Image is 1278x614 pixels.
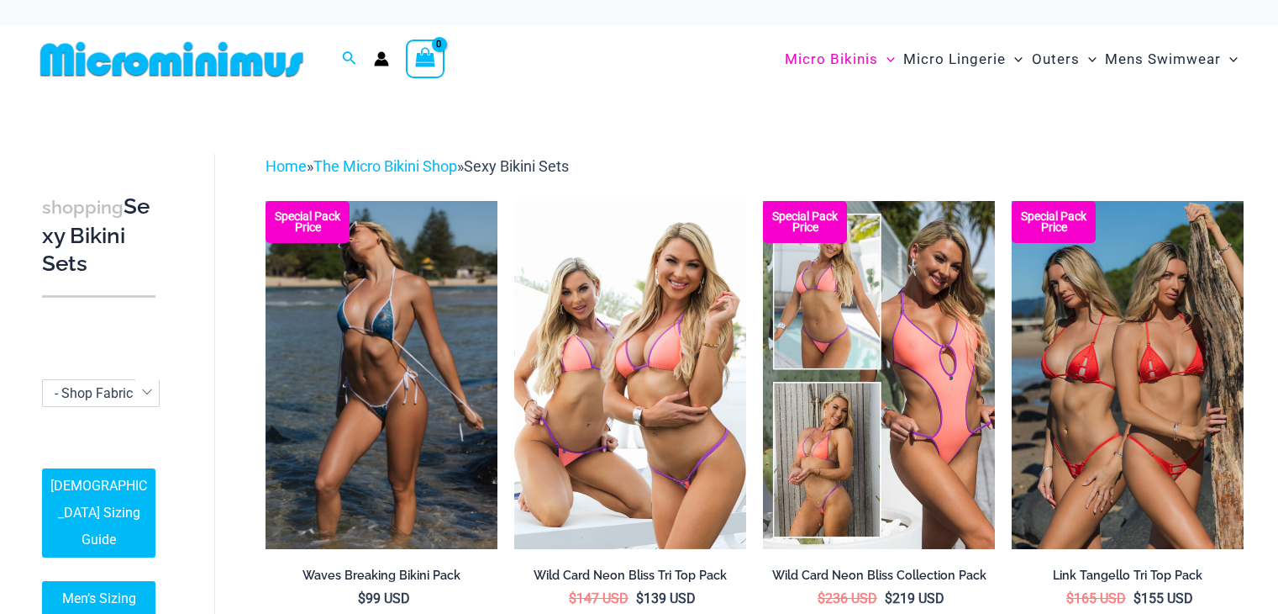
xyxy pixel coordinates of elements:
bdi: 219 USD [885,590,944,606]
b: Special Pack Price [763,211,847,233]
h2: Wild Card Neon Bliss Tri Top Pack [514,568,746,584]
a: Wild Card Neon Bliss Tri Top Pack [514,568,746,590]
h2: Wild Card Neon Bliss Collection Pack [763,568,995,584]
b: Special Pack Price [266,211,350,233]
span: Micro Lingerie [903,38,1006,81]
a: The Micro Bikini Shop [313,157,457,175]
bdi: 139 USD [636,590,696,606]
a: Micro BikinisMenu ToggleMenu Toggle [781,34,899,85]
a: Search icon link [342,49,357,70]
span: Sexy Bikini Sets [464,157,569,175]
a: Home [266,157,307,175]
nav: Site Navigation [778,31,1244,87]
span: Menu Toggle [1080,38,1097,81]
h2: Link Tangello Tri Top Pack [1012,568,1244,584]
span: $ [636,590,644,606]
span: $ [358,590,366,606]
a: OutersMenu ToggleMenu Toggle [1028,34,1101,85]
img: MM SHOP LOGO FLAT [34,40,310,78]
span: $ [1133,590,1141,606]
span: » » [266,157,569,175]
a: Micro LingerieMenu ToggleMenu Toggle [899,34,1027,85]
bdi: 147 USD [569,590,628,606]
a: View Shopping Cart, empty [406,40,444,78]
a: Collection Pack (7) Collection Pack B (1)Collection Pack B (1) [763,201,995,549]
b: Special Pack Price [1012,211,1096,233]
a: Mens SwimwearMenu ToggleMenu Toggle [1101,34,1242,85]
bdi: 236 USD [818,590,877,606]
a: Bikini Pack Bikini Pack BBikini Pack B [1012,201,1244,549]
span: Menu Toggle [1221,38,1238,81]
bdi: 165 USD [1066,590,1126,606]
span: shopping [42,197,124,218]
span: - Shop Fabric Type [55,385,165,401]
span: $ [885,590,892,606]
span: - Shop Fabric Type [42,379,160,407]
span: $ [1066,590,1074,606]
span: Menu Toggle [878,38,895,81]
h2: Waves Breaking Bikini Pack [266,568,497,584]
a: [DEMOGRAPHIC_DATA] Sizing Guide [42,468,155,558]
span: Micro Bikinis [785,38,878,81]
span: - Shop Fabric Type [43,380,159,406]
bdi: 155 USD [1133,590,1193,606]
a: Link Tangello Tri Top Pack [1012,568,1244,590]
a: Wild Card Neon Bliss Tri Top PackWild Card Neon Bliss Tri Top Pack BWild Card Neon Bliss Tri Top ... [514,201,746,549]
span: Outers [1032,38,1080,81]
span: Menu Toggle [1006,38,1023,81]
a: Waves Breaking Ocean 312 Top 456 Bottom 08 Waves Breaking Ocean 312 Top 456 Bottom 04Waves Breaki... [266,201,497,549]
img: Wild Card Neon Bliss Tri Top Pack [514,201,746,549]
span: $ [818,590,825,606]
img: Collection Pack (7) [763,201,995,549]
bdi: 99 USD [358,590,410,606]
a: Account icon link [374,51,389,66]
a: Wild Card Neon Bliss Collection Pack [763,568,995,590]
h3: Sexy Bikini Sets [42,193,155,278]
span: Mens Swimwear [1105,38,1221,81]
img: Waves Breaking Ocean 312 Top 456 Bottom 08 [266,201,497,549]
a: Waves Breaking Bikini Pack [266,568,497,590]
span: $ [569,590,576,606]
img: Bikini Pack [1012,201,1244,549]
